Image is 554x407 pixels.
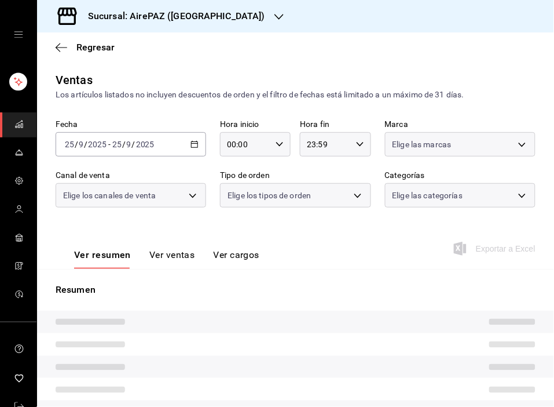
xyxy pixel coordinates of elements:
span: Regresar [76,42,115,53]
span: / [84,140,87,149]
p: Resumen [56,283,535,297]
input: ---- [135,140,155,149]
input: -- [78,140,84,149]
button: Ver resumen [74,249,131,269]
input: ---- [87,140,107,149]
label: Hora inicio [220,121,291,129]
input: -- [64,140,75,149]
span: / [75,140,78,149]
span: / [132,140,135,149]
label: Tipo de orden [220,172,370,180]
button: open drawer [14,30,23,39]
span: Elige las categorías [392,190,463,201]
button: Ver ventas [149,249,195,269]
span: Elige los canales de venta [63,190,156,201]
button: Ver cargos [214,249,260,269]
label: Fecha [56,121,206,129]
input: -- [126,140,132,149]
button: Regresar [56,42,115,53]
label: Canal de venta [56,172,206,180]
span: / [122,140,126,149]
input: -- [112,140,122,149]
label: Categorías [385,172,535,180]
span: - [108,140,111,149]
label: Marca [385,121,535,129]
span: Elige los tipos de orden [228,190,311,201]
h3: Sucursal: AirePAZ ([GEOGRAPHIC_DATA]) [79,9,265,23]
span: Elige las marcas [392,139,452,150]
div: navigation tabs [74,249,259,269]
label: Hora fin [300,121,370,129]
div: Ventas [56,71,93,89]
div: Los artículos listados no incluyen descuentos de orden y el filtro de fechas está limitado a un m... [56,89,535,101]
